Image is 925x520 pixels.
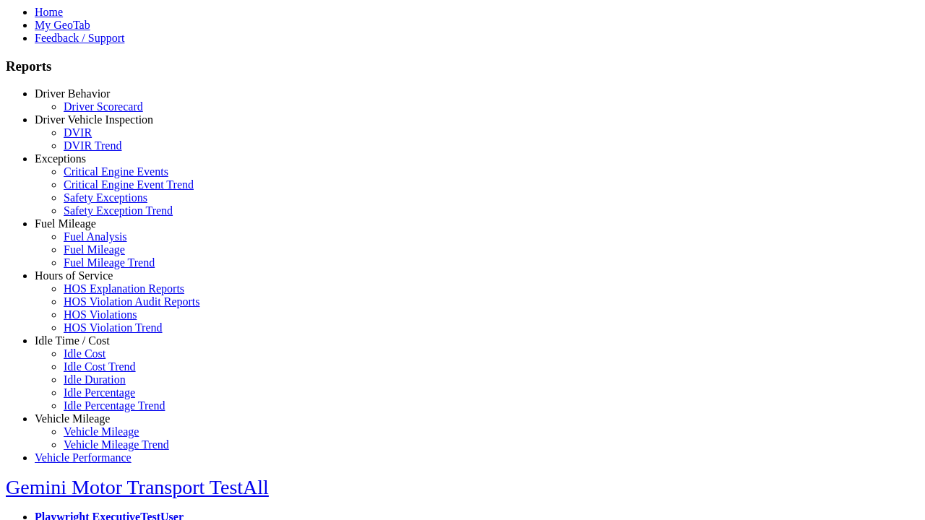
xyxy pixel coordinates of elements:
a: Idle Cost [64,347,106,360]
a: HOS Violations [64,308,137,321]
a: Fuel Mileage [64,243,125,256]
a: Idle Time / Cost [35,334,110,347]
a: Home [35,6,63,18]
a: Gemini Motor Transport TestAll [6,476,269,498]
a: Critical Engine Events [64,165,168,178]
a: Vehicle Mileage [64,425,139,438]
a: Critical Engine Event Trend [64,178,194,191]
a: HOS Violation Audit Reports [64,295,200,308]
a: HOS Explanation Reports [64,282,184,295]
a: Fuel Mileage [35,217,96,230]
a: Driver Vehicle Inspection [35,113,153,126]
a: HOS Violation Trend [64,321,163,334]
a: Fuel Analysis [64,230,127,243]
a: Vehicle Mileage [35,412,110,425]
a: DVIR [64,126,92,139]
a: DVIR Trend [64,139,121,152]
a: Fuel Mileage Trend [64,256,155,269]
h3: Reports [6,58,919,74]
a: Vehicle Performance [35,451,132,464]
a: My GeoTab [35,19,90,31]
a: Safety Exceptions [64,191,147,204]
a: Idle Percentage [64,386,135,399]
a: Driver Behavior [35,87,110,100]
a: Idle Percentage Trend [64,399,165,412]
a: Vehicle Mileage Trend [64,438,169,451]
a: Idle Duration [64,373,126,386]
a: Hours of Service [35,269,113,282]
a: Feedback / Support [35,32,124,44]
a: Idle Cost Trend [64,360,136,373]
a: Exceptions [35,152,86,165]
a: Driver Scorecard [64,100,143,113]
a: Safety Exception Trend [64,204,173,217]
